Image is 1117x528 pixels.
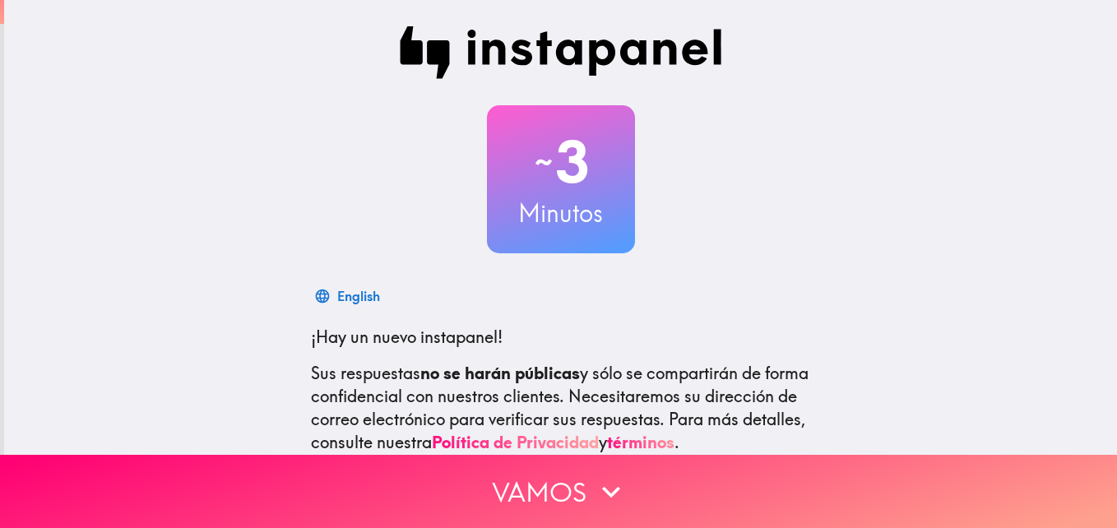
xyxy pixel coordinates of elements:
span: ¡Hay un nuevo instapanel! [311,327,503,347]
span: ~ [532,137,555,187]
b: no se harán públicas [420,363,580,383]
h2: 3 [487,128,635,196]
h3: Minutos [487,196,635,230]
div: English [337,285,380,308]
button: English [311,280,387,313]
p: Sus respuestas y sólo se compartirán de forma confidencial con nuestros clientes. Necesitaremos s... [311,362,811,454]
a: Política de Privacidad [432,432,599,452]
a: términos [607,432,674,452]
img: Instapanel [400,26,722,79]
